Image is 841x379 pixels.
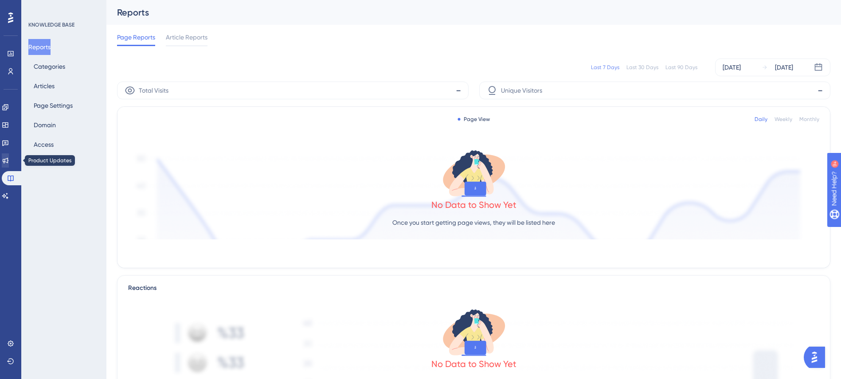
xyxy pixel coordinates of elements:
div: 9+ [60,4,66,12]
button: Domain [28,117,61,133]
div: No Data to Show Yet [431,358,516,370]
div: KNOWLEDGE BASE [28,21,74,28]
div: Page View [458,116,490,123]
div: No Data to Show Yet [431,199,516,211]
div: [DATE] [723,62,741,73]
span: Need Help? [21,2,55,13]
button: Access [28,137,59,152]
span: Page Reports [117,32,155,43]
span: Total Visits [139,85,168,96]
p: Once you start getting page views, they will be listed here [392,217,555,228]
div: Weekly [775,116,792,123]
div: Monthly [799,116,819,123]
span: Article Reports [166,32,207,43]
div: Reports [117,6,808,19]
div: Reactions [128,283,819,293]
div: Daily [755,116,767,123]
div: Last 90 Days [665,64,697,71]
button: Categories [28,59,70,74]
span: - [456,83,461,98]
iframe: UserGuiding AI Assistant Launcher [804,344,830,371]
span: Unique Visitors [501,85,542,96]
div: [DATE] [775,62,793,73]
button: Page Settings [28,98,78,113]
span: - [818,83,823,98]
button: Reports [28,39,51,55]
div: Last 7 Days [591,64,619,71]
button: Articles [28,78,60,94]
div: Last 30 Days [626,64,658,71]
